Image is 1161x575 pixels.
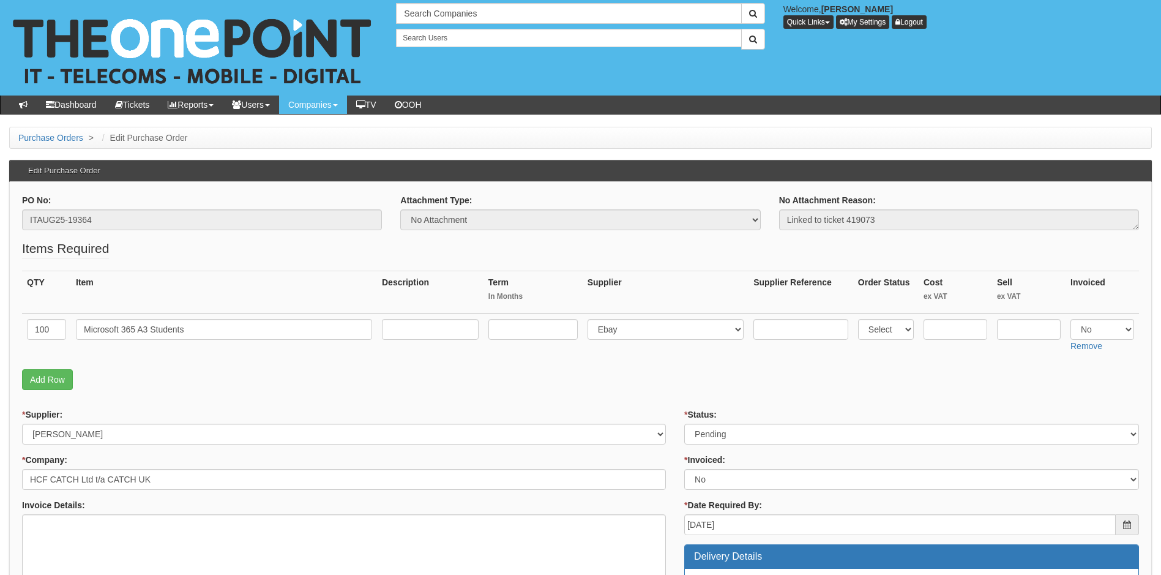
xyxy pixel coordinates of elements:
[347,96,386,114] a: TV
[22,454,67,466] label: Company:
[779,194,876,206] label: No Attachment Reason:
[106,96,159,114] a: Tickets
[836,15,890,29] a: My Settings
[159,96,223,114] a: Reports
[22,160,106,181] h3: Edit Purchase Order
[223,96,279,114] a: Users
[396,29,741,47] input: Search Users
[22,408,62,421] label: Supplier:
[684,408,717,421] label: Status:
[400,194,472,206] label: Attachment Type:
[396,3,741,24] input: Search Companies
[821,4,893,14] b: [PERSON_NAME]
[22,194,51,206] label: PO No:
[483,271,583,314] th: Term
[279,96,347,114] a: Companies
[18,133,83,143] a: Purchase Orders
[22,499,85,511] label: Invoice Details:
[748,271,853,314] th: Supplier Reference
[377,271,483,314] th: Description
[71,271,377,314] th: Item
[684,499,762,511] label: Date Required By:
[992,271,1066,314] th: Sell
[22,239,109,258] legend: Items Required
[853,271,919,314] th: Order Status
[22,369,73,390] a: Add Row
[694,551,1129,562] h3: Delivery Details
[924,291,987,302] small: ex VAT
[997,291,1061,302] small: ex VAT
[779,209,1139,230] textarea: Linked to ticket 419073
[86,133,97,143] span: >
[488,291,578,302] small: In Months
[386,96,431,114] a: OOH
[892,15,927,29] a: Logout
[1066,271,1139,314] th: Invoiced
[22,271,71,314] th: QTY
[684,454,725,466] label: Invoiced:
[783,15,834,29] button: Quick Links
[919,271,992,314] th: Cost
[583,271,749,314] th: Supplier
[1070,341,1102,351] a: Remove
[99,132,188,144] li: Edit Purchase Order
[774,3,1161,29] div: Welcome,
[37,96,106,114] a: Dashboard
